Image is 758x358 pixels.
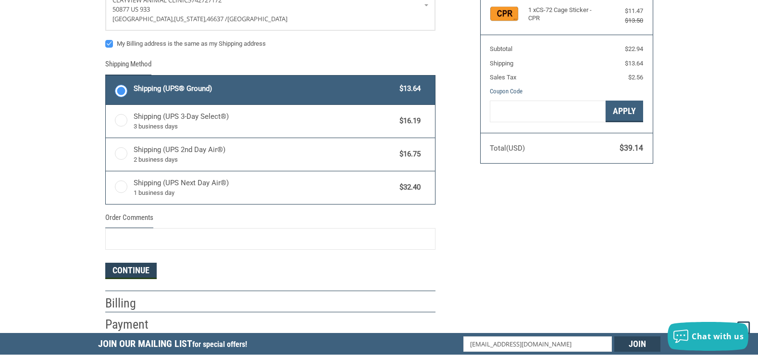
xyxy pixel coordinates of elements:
[490,60,513,67] span: Shipping
[620,143,643,153] span: $39.14
[490,74,516,81] span: Sales Tax
[134,178,395,198] span: Shipping (UPS Next Day Air®)
[112,5,150,13] span: 50877 US 933
[134,188,395,198] span: 1 business day
[395,115,421,127] span: $16.19
[112,14,174,23] span: [GEOGRAPHIC_DATA],
[134,122,395,131] span: 3 business days
[490,144,525,153] span: Total (USD)
[628,74,643,81] span: $2.56
[227,14,287,23] span: [GEOGRAPHIC_DATA]
[605,6,643,16] div: $11.47
[692,331,744,342] span: Chat with us
[105,40,435,48] label: My Billing address is the same as my Shipping address
[625,45,643,52] span: $22.94
[490,45,512,52] span: Subtotal
[463,336,612,352] input: Email
[134,155,395,165] span: 2 business days
[105,317,162,332] h2: Payment
[98,333,252,358] h5: Join Our Mailing List
[134,111,395,131] span: Shipping (UPS 3-Day Select®)
[528,6,603,22] h4: 1 x CS-72 Cage Sticker - CPR
[105,59,151,75] legend: Shipping Method
[105,295,162,311] h2: Billing
[134,83,395,94] span: Shipping (UPS® Ground)
[625,60,643,67] span: $13.64
[395,83,421,94] span: $13.64
[395,149,421,160] span: $16.75
[105,263,157,279] button: Continue
[490,101,606,122] input: Gift Certificate or Coupon Code
[614,336,660,352] input: Join
[490,88,522,95] a: Coupon Code
[606,101,643,122] button: Apply
[192,340,247,349] span: for special offers!
[174,14,207,23] span: [US_STATE],
[207,14,227,23] span: 46637 /
[134,144,395,165] span: Shipping (UPS 2nd Day Air®)
[105,212,153,228] legend: Order Comments
[668,322,748,351] button: Chat with us
[395,182,421,193] span: $32.40
[605,16,643,26] div: $13.50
